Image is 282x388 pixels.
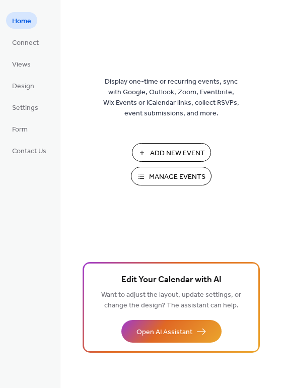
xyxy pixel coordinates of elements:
span: Manage Events [149,172,205,182]
span: Home [12,16,31,27]
span: Add New Event [150,148,205,159]
button: Open AI Assistant [121,320,222,343]
a: Contact Us [6,142,52,159]
a: Home [6,12,37,29]
span: Contact Us [12,146,46,157]
span: Edit Your Calendar with AI [121,273,222,287]
span: Connect [12,38,39,48]
a: Settings [6,99,44,115]
button: Manage Events [131,167,211,185]
span: Form [12,124,28,135]
span: Open AI Assistant [136,327,192,338]
a: Design [6,77,40,94]
span: Want to adjust the layout, update settings, or change the design? The assistant can help. [101,288,241,312]
a: Views [6,55,37,72]
span: Views [12,59,31,70]
a: Form [6,120,34,137]
a: Connect [6,34,45,50]
span: Settings [12,103,38,113]
span: Display one-time or recurring events, sync with Google, Outlook, Zoom, Eventbrite, Wix Events or ... [103,77,239,119]
span: Design [12,81,34,92]
button: Add New Event [132,143,211,162]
